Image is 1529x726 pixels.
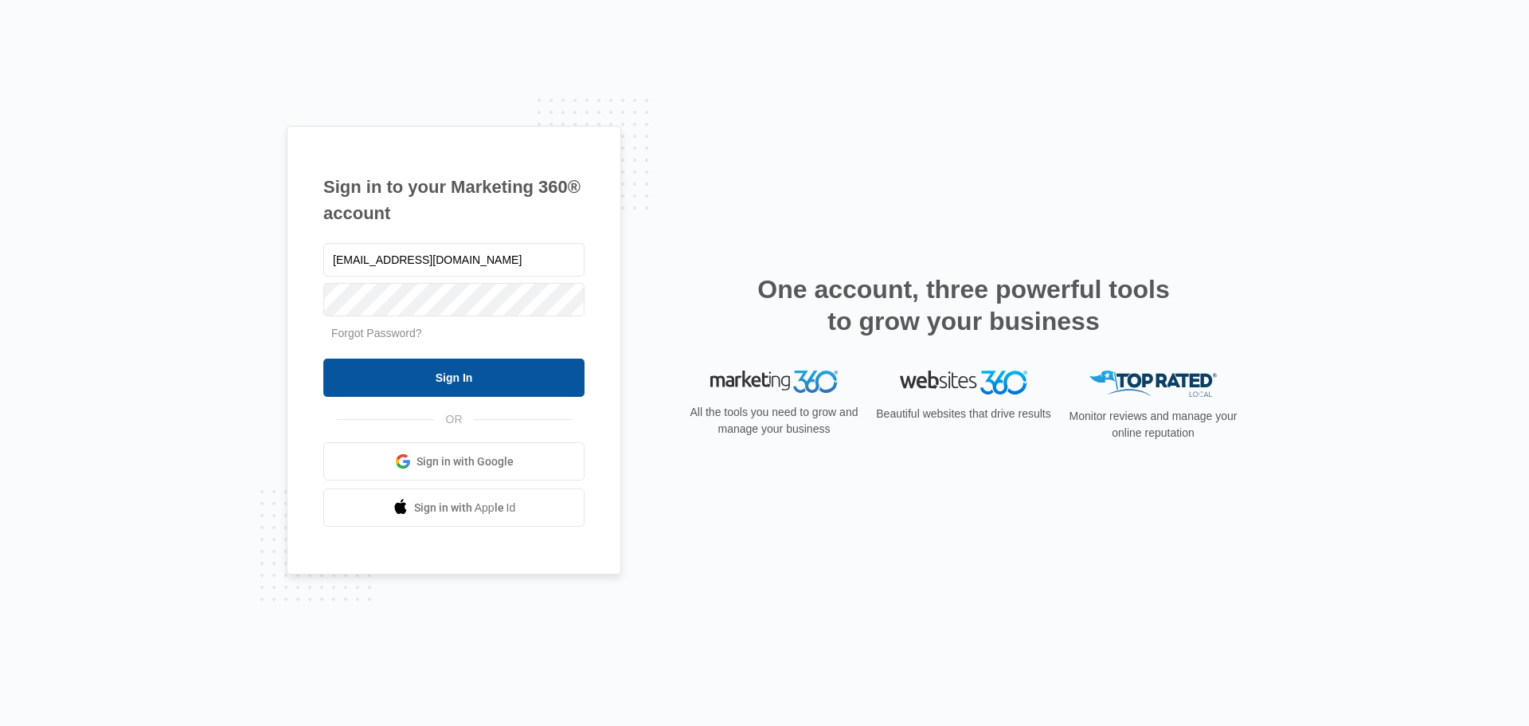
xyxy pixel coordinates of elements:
h2: One account, three powerful tools to grow your business [753,273,1175,337]
p: Monitor reviews and manage your online reputation [1064,408,1242,441]
a: Forgot Password? [331,327,422,339]
input: Email [323,243,585,277]
p: Beautiful websites that drive results [874,406,1053,422]
a: Sign in with Apple Id [323,489,585,527]
p: All the tools you need to grow and manage your business [685,404,863,438]
img: Websites 360 [900,371,1027,394]
span: OR [435,411,474,428]
img: Marketing 360 [710,371,838,393]
h1: Sign in to your Marketing 360® account [323,174,585,226]
a: Sign in with Google [323,442,585,481]
span: Sign in with Google [416,453,514,470]
span: Sign in with Apple Id [414,500,516,516]
img: Top Rated Local [1089,371,1217,397]
input: Sign In [323,359,585,397]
